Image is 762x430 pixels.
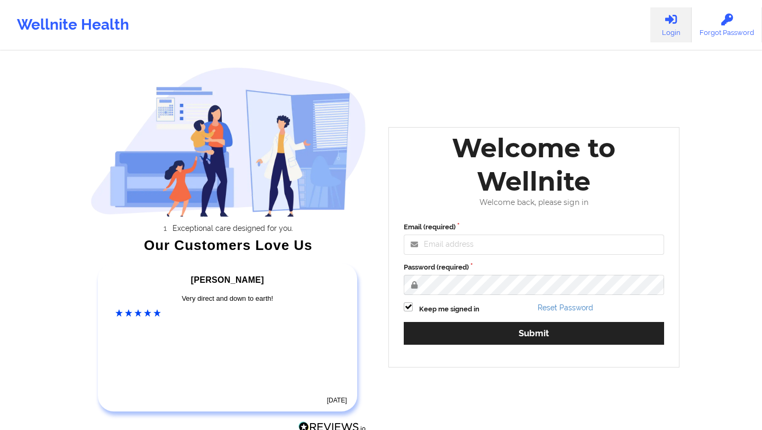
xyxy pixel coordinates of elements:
a: Login [650,7,692,42]
label: Password (required) [404,262,664,273]
time: [DATE] [327,397,347,404]
button: Submit [404,322,664,345]
img: wellnite-auth-hero_200.c722682e.png [90,67,367,217]
input: Email address [404,235,664,255]
li: Exceptional care designed for you. [99,224,366,232]
a: Forgot Password [692,7,762,42]
div: Very direct and down to earth! [115,293,340,304]
a: Reset Password [538,303,593,312]
span: [PERSON_NAME] [191,275,264,284]
div: Our Customers Love Us [90,240,367,250]
label: Email (required) [404,222,664,232]
div: Welcome to Wellnite [396,131,672,198]
label: Keep me signed in [419,304,479,315]
div: Welcome back, please sign in [396,198,672,207]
